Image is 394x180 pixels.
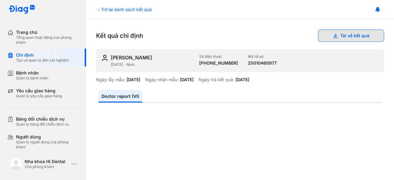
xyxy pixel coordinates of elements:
div: Kết quả chỉ định [96,30,384,42]
div: [DATE] - Nam [111,62,194,67]
img: logo [10,158,22,170]
div: [PHONE_NUMBER] [199,60,238,66]
div: Người dùng [16,134,79,140]
div: [PERSON_NAME] [111,54,152,61]
div: Trở lại danh sách kết quả [96,6,152,13]
button: Tải về kết quả [318,30,384,42]
div: Ngày nhận mẫu: [145,77,179,82]
div: Quản lý bảng đối chiếu dịch vụ [16,122,69,127]
div: Chỉ định [16,52,69,58]
div: Bệnh nhân [16,70,48,76]
a: Doctor report (VI) [98,90,142,102]
div: Nha khoa Hi Dental [25,159,69,164]
div: Tổng quan hoạt động của phòng khám [16,35,79,45]
div: Số điện thoại [199,54,238,59]
img: user-icon [101,54,108,62]
img: logo [9,5,35,14]
div: Yêu cầu giao hàng [16,88,62,94]
div: Quản lý bệnh nhân [16,76,48,81]
div: Tạo và quản lý đơn xét nghiệm [16,58,69,63]
div: [DATE] [180,77,194,82]
div: Quản lý yêu cầu giao hàng [16,94,62,98]
div: Trang chủ [16,30,79,35]
div: [DATE] [235,77,249,82]
div: Chủ phòng khám [25,164,69,169]
div: Mã hồ sơ [248,54,277,59]
div: Bảng đối chiếu dịch vụ [16,116,69,122]
div: Quản lý người dùng của phòng khám [16,140,79,150]
div: 25010460977 [248,60,277,66]
div: Ngày trả kết quả: [199,77,234,82]
div: Ngày lấy mẫu: [96,77,125,82]
div: [DATE] [127,77,140,82]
